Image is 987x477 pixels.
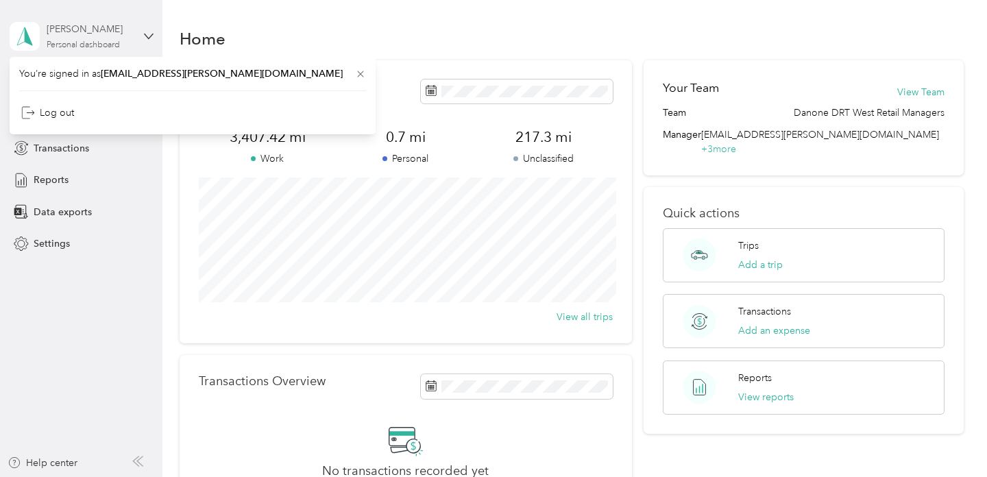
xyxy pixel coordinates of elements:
[47,41,120,49] div: Personal dashboard
[738,390,794,404] button: View reports
[199,127,337,147] span: 3,407.42 mi
[663,106,686,120] span: Team
[738,323,810,338] button: Add an expense
[34,236,70,251] span: Settings
[8,456,77,470] button: Help center
[47,22,132,36] div: [PERSON_NAME]
[738,238,759,253] p: Trips
[199,374,326,389] p: Transactions Overview
[738,371,772,385] p: Reports
[19,66,366,81] span: You’re signed in as
[794,106,945,120] span: Danone DRT West Retail Managers
[337,151,474,166] p: Personal
[738,258,783,272] button: Add a trip
[34,141,89,156] span: Transactions
[701,129,939,140] span: [EMAIL_ADDRESS][PERSON_NAME][DOMAIN_NAME]
[34,173,69,187] span: Reports
[180,32,226,46] h1: Home
[663,127,701,156] span: Manager
[897,85,945,99] button: View Team
[34,205,92,219] span: Data exports
[474,127,612,147] span: 217.3 mi
[337,127,474,147] span: 0.7 mi
[663,79,719,97] h2: Your Team
[199,151,337,166] p: Work
[557,310,613,324] button: View all trips
[474,151,612,166] p: Unclassified
[910,400,987,477] iframe: Everlance-gr Chat Button Frame
[701,143,736,155] span: + 3 more
[21,106,74,120] div: Log out
[663,206,944,221] p: Quick actions
[738,304,791,319] p: Transactions
[101,68,343,79] span: [EMAIL_ADDRESS][PERSON_NAME][DOMAIN_NAME]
